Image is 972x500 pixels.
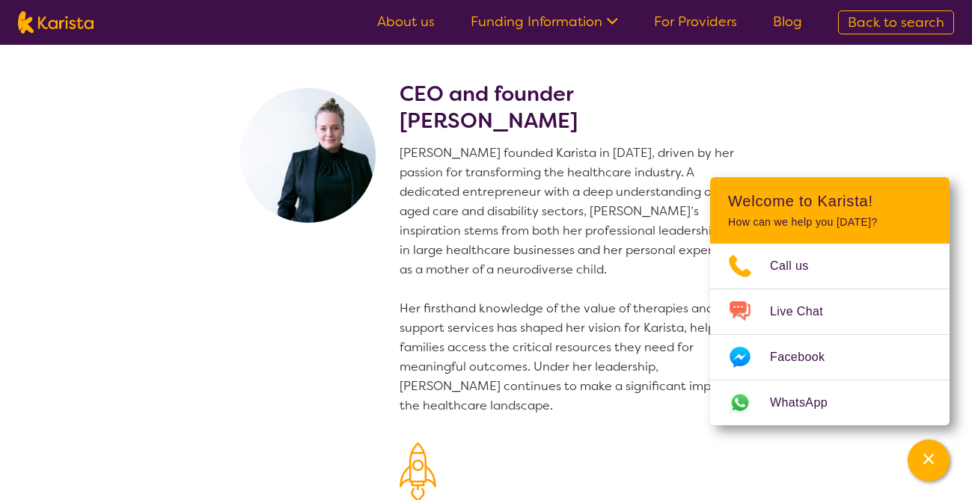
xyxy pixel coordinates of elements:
span: WhatsApp [770,392,846,414]
span: Live Chat [770,300,841,323]
a: Funding Information [471,13,618,31]
h2: Welcome to Karista! [728,192,932,210]
p: [PERSON_NAME] founded Karista in [DATE], driven by her passion for transforming the healthcare in... [400,143,756,416]
button: Channel Menu [908,439,950,481]
span: Back to search [848,13,944,31]
a: For Providers [654,13,737,31]
h2: CEO and founder [PERSON_NAME] [400,81,756,135]
ul: Choose channel [710,244,950,425]
span: Call us [770,255,827,277]
a: About us [377,13,435,31]
a: Back to search [838,10,954,34]
span: Facebook [770,346,843,368]
img: Karista logo [18,11,94,34]
p: How can we help you [DATE]? [728,216,932,229]
a: Web link opens in a new tab. [710,380,950,425]
div: Channel Menu [710,177,950,425]
a: Blog [773,13,802,31]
